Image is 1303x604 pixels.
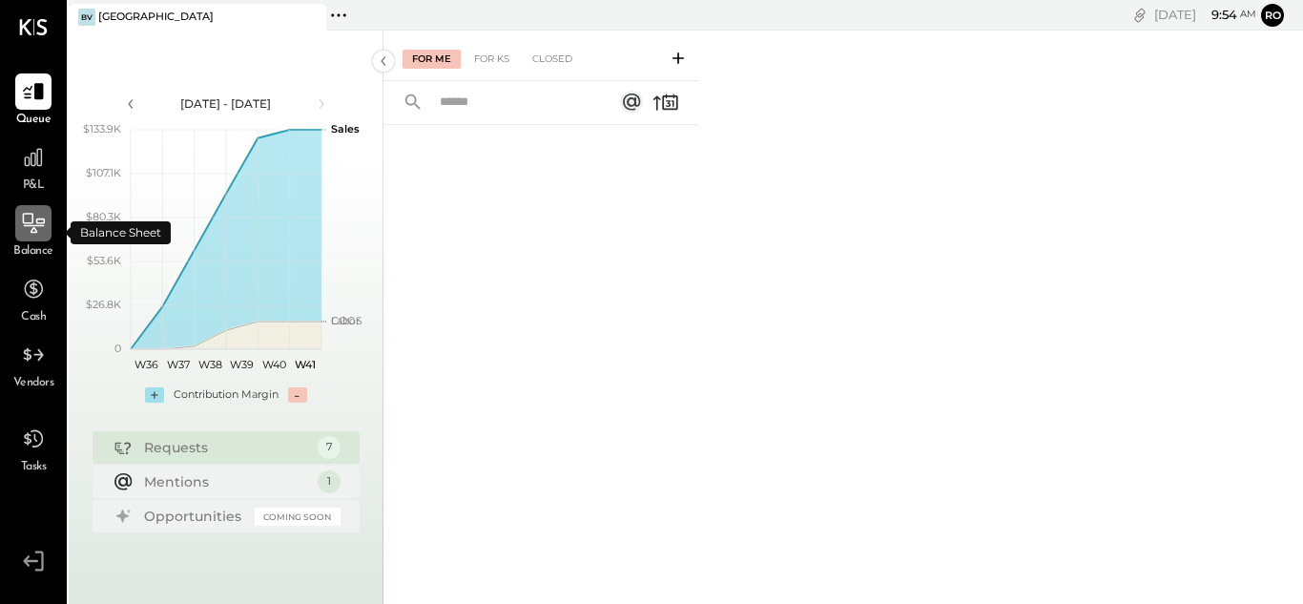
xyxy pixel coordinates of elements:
[523,50,582,69] div: Closed
[1154,6,1256,24] div: [DATE]
[145,95,307,112] div: [DATE] - [DATE]
[86,298,121,311] text: $26.8K
[318,436,341,459] div: 7
[1,421,66,476] a: Tasks
[1,73,66,129] a: Queue
[1,139,66,195] a: P&L
[78,9,95,26] div: BV
[1,271,66,326] a: Cash
[1,337,66,392] a: Vendors
[331,314,360,327] text: Labor
[13,375,54,392] span: Vendors
[83,122,121,135] text: $133.9K
[465,50,519,69] div: For KS
[134,358,158,371] text: W36
[21,309,46,326] span: Cash
[1240,8,1256,21] span: am
[16,112,52,129] span: Queue
[144,507,245,526] div: Opportunities
[23,177,45,195] span: P&L
[1199,6,1237,24] span: 9 : 54
[21,459,47,476] span: Tasks
[295,358,316,371] text: W41
[331,122,360,135] text: Sales
[1261,4,1284,27] button: Ro
[86,210,121,223] text: $80.3K
[230,358,254,371] text: W39
[144,438,308,457] div: Requests
[318,470,341,493] div: 1
[255,508,341,526] div: Coming Soon
[13,243,53,260] span: Balance
[197,358,221,371] text: W38
[288,387,307,403] div: -
[145,387,164,403] div: +
[98,10,214,25] div: [GEOGRAPHIC_DATA]
[86,166,121,179] text: $107.1K
[114,342,121,355] text: 0
[167,358,190,371] text: W37
[1130,5,1149,25] div: copy link
[403,50,461,69] div: For Me
[174,387,279,403] div: Contribution Margin
[87,254,121,267] text: $53.6K
[261,358,285,371] text: W40
[144,472,308,491] div: Mentions
[1,205,66,260] a: Balance
[71,221,171,244] div: Balance Sheet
